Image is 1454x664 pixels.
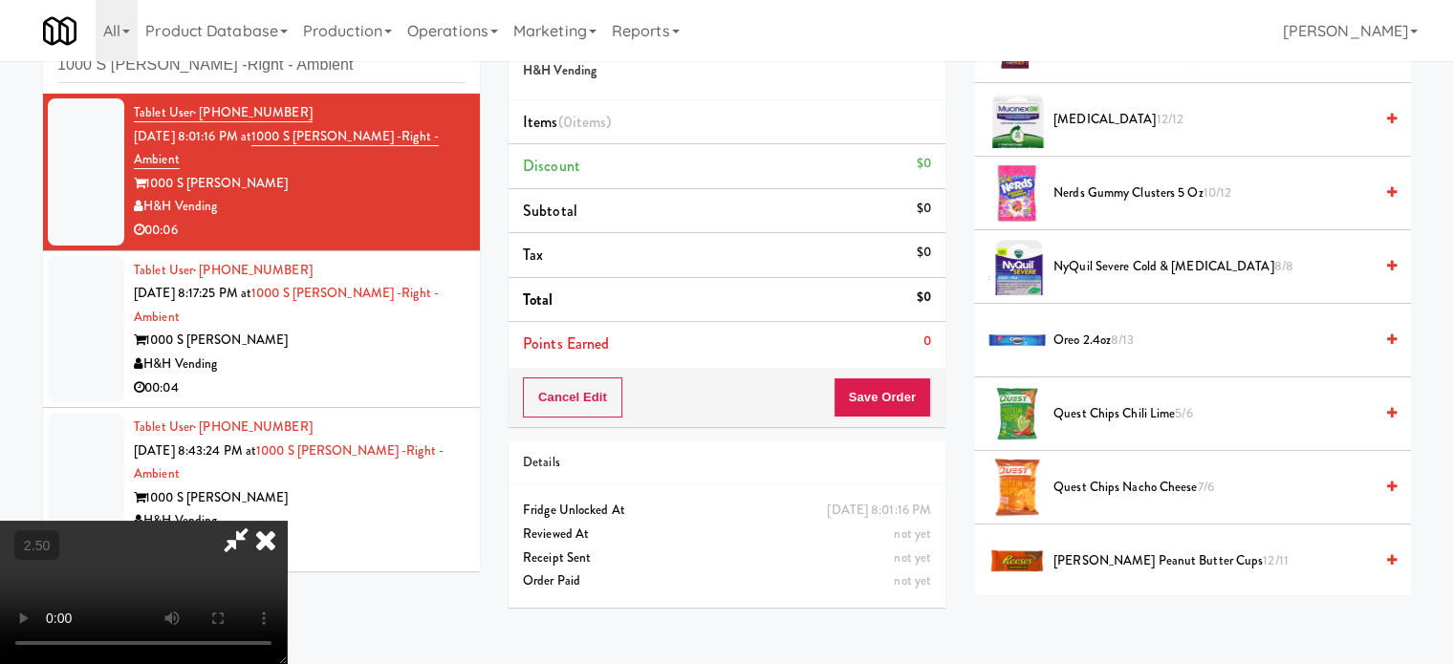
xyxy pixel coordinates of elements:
a: 1000 S [PERSON_NAME] -Right - Ambient [134,284,439,326]
li: Tablet User· [PHONE_NUMBER][DATE] 8:17:25 PM at1000 S [PERSON_NAME] -Right - Ambient1000 S [PERSO... [43,251,480,409]
div: Fridge Unlocked At [523,499,931,523]
span: · [PHONE_NUMBER] [193,261,313,279]
span: Subtotal [523,200,577,222]
div: Oreo 2.4oz8/13 [1046,329,1397,353]
div: 00:06 [134,219,466,243]
div: Details [523,451,931,475]
span: [PERSON_NAME] Peanut Butter Cups [1053,549,1373,573]
span: Quest Chips Chili Lime [1053,402,1373,426]
div: 1000 S [PERSON_NAME] [134,329,466,353]
span: 12/12 [1156,110,1183,128]
img: Micromart [43,14,76,48]
div: Receipt Sent [523,546,931,570]
span: [DATE] 8:43:24 PM at [134,441,256,460]
div: Quest Chips Nacho Cheese7/6 [1046,476,1397,500]
li: Tablet User· [PHONE_NUMBER][DATE] 8:43:24 PM at1000 S [PERSON_NAME] -Right - Ambient1000 S [PERSO... [43,408,480,565]
a: Tablet User· [PHONE_NUMBER] [134,418,313,436]
span: Tax [523,244,543,266]
div: [DATE] 8:01:16 PM [827,499,931,523]
a: 1000 S [PERSON_NAME] -Right - Ambient [134,127,439,170]
div: Order Paid [523,569,931,593]
h5: H&H Vending [523,64,931,78]
div: Reviewed At [523,523,931,546]
span: 8/13 [1111,331,1134,349]
div: H&H Vending [134,353,466,376]
span: (0 ) [558,111,612,133]
span: [MEDICAL_DATA] [1053,108,1373,132]
div: $0 [917,286,931,310]
span: Total [523,289,553,311]
span: 10/12 [1204,183,1232,202]
button: Cancel Edit [523,377,622,418]
ng-pluralize: items [573,111,607,133]
span: Nerds Gummy Clusters 5 oz [1053,182,1373,205]
span: Items [523,111,611,133]
div: $0 [917,197,931,221]
a: Tablet User· [PHONE_NUMBER] [134,103,313,122]
div: 1000 S [PERSON_NAME] [134,486,466,510]
div: H&H Vending [134,509,466,533]
span: 7/6 [1197,478,1213,496]
span: NyQuil Severe Cold & [MEDICAL_DATA] [1053,255,1373,279]
span: · [PHONE_NUMBER] [193,103,313,121]
span: [DATE] 8:17:25 PM at [134,284,251,302]
li: Tablet User· [PHONE_NUMBER][DATE] 8:01:16 PM at1000 S [PERSON_NAME] -Right - Ambient1000 S [PERSO... [43,94,480,251]
button: Save Order [834,377,931,418]
span: not yet [894,548,931,567]
span: 5/6 [1175,404,1192,422]
div: $0 [917,241,931,265]
div: H&H Vending [134,195,466,219]
div: Nerds Gummy Clusters 5 oz10/12 [1046,182,1397,205]
span: 12/11 [1263,551,1289,569]
div: 0 [923,330,931,353]
span: Discount [523,155,580,177]
span: Oreo 2.4oz [1053,329,1373,353]
span: not yet [894,571,931,589]
input: Search vision orders [57,48,466,83]
div: $0 [917,152,931,176]
span: Quest Chips Nacho Cheese [1053,476,1373,500]
span: · [PHONE_NUMBER] [193,418,313,436]
a: 1000 S [PERSON_NAME] -Right - Ambient [134,441,444,483]
div: [MEDICAL_DATA]12/12 [1046,108,1397,132]
div: Quest Chips Chili Lime5/6 [1046,402,1397,426]
span: 8/8 [1274,257,1293,275]
span: Points Earned [523,332,609,354]
div: 00:04 [134,376,466,400]
div: 1000 S [PERSON_NAME] [134,172,466,196]
div: [PERSON_NAME] Peanut Butter Cups12/11 [1046,549,1397,573]
div: NyQuil Severe Cold & [MEDICAL_DATA]8/8 [1046,255,1397,279]
span: [DATE] 8:01:16 PM at [134,127,251,145]
span: not yet [894,525,931,543]
a: Tablet User· [PHONE_NUMBER] [134,261,313,279]
div: 00:22 [134,533,466,557]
